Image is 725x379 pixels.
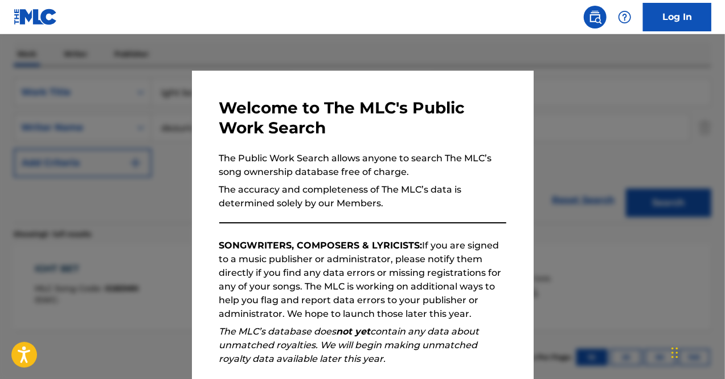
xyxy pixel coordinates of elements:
[671,336,678,370] div: Drag
[14,9,58,25] img: MLC Logo
[219,326,480,364] em: The MLC’s database does contain any data about unmatched royalties. We will begin making unmatche...
[219,183,506,210] p: The accuracy and completeness of The MLC’s data is determined solely by our Members.
[613,6,636,28] div: Help
[584,6,607,28] a: Public Search
[588,10,602,24] img: search
[219,239,506,321] p: If you are signed to a music publisher or administrator, please notify them directly if you find ...
[618,10,632,24] img: help
[219,152,506,179] p: The Public Work Search allows anyone to search The MLC’s song ownership database free of charge.
[219,98,506,138] h3: Welcome to The MLC's Public Work Search
[668,324,725,379] iframe: Chat Widget
[643,3,711,31] a: Log In
[219,240,423,251] strong: SONGWRITERS, COMPOSERS & LYRICISTS:
[337,326,371,337] strong: not yet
